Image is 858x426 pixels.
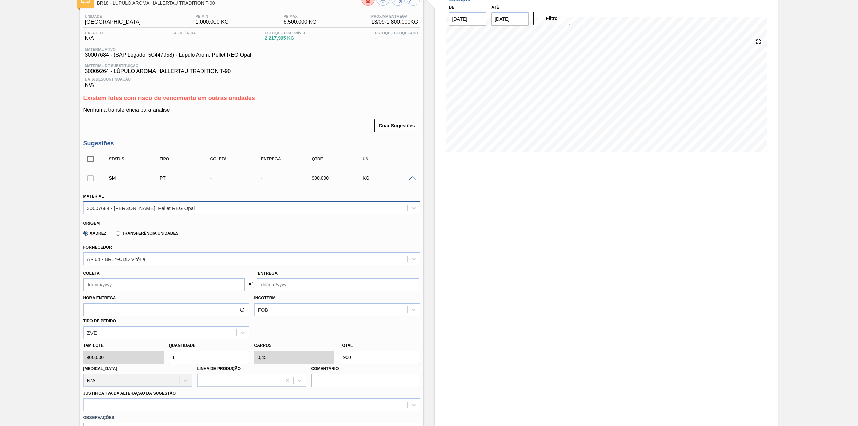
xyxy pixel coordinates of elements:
[258,307,268,313] div: FOB
[172,31,196,35] span: Suficiência
[311,364,420,374] label: Comentário
[259,157,317,161] div: Entrega
[258,271,278,276] label: Entrega
[85,47,251,51] span: Material ativo
[491,12,529,26] input: dd/mm/yyyy
[107,175,165,181] div: Sugestão Manual
[83,74,420,88] div: N/A
[83,107,420,113] p: Nenhuma transferência para análise
[374,119,419,132] button: Criar Sugestões
[195,19,229,25] span: 1.000,000 KG
[83,278,245,291] input: dd/mm/yyyy
[85,52,251,58] span: 30007684 - (SAP Legado: 50447958) - Lupulo Arom. Pellet REG Opal
[83,245,112,250] label: Fornecedor
[158,175,216,181] div: Pedido de Transferência
[265,36,306,41] span: 2.217,995 KG
[83,293,249,303] label: Hora Entrega
[340,343,353,348] label: Total
[85,68,418,74] span: 30009264 - LÚPULO AROMA HALLERTAU TRADITION T-90
[83,194,104,199] label: Material
[197,366,241,371] label: Linha de Produção
[371,19,418,25] span: 13/09 - 1.800,000 KG
[85,31,104,35] span: Data out
[83,140,420,147] h3: Sugestões
[245,278,258,291] button: locked
[310,175,368,181] div: 900,000
[83,221,100,226] label: Origem
[310,157,368,161] div: Qtde
[259,175,317,181] div: -
[533,12,570,25] button: Filtro
[195,14,229,18] span: PE MIN
[85,14,141,18] span: Unidade
[83,413,420,423] label: Observações
[83,366,117,371] label: [MEDICAL_DATA]
[83,231,107,236] label: Xadrez
[284,14,317,18] span: PE MAX
[85,64,418,68] span: Material de Substituição
[87,256,145,262] div: A - 64 - BR1Y-CDD Vitória
[491,5,499,10] label: Até
[254,343,272,348] label: Carros
[83,391,176,396] label: Justificativa da Alteração da Sugestão
[258,278,419,291] input: dd/mm/yyyy
[171,31,197,42] div: -
[87,205,195,211] div: 30007684 - [PERSON_NAME]. Pellet REG Opal
[97,1,361,6] span: BR18 - LÚPULO AROMA HALLERTAU TRADITION T-90
[375,118,420,133] div: Criar Sugestões
[373,31,420,42] div: -
[85,77,418,81] span: Data Descontinuação
[208,157,266,161] div: Coleta
[265,31,306,35] span: Estoque Disponível
[83,319,116,323] label: Tipo de pedido
[83,271,100,276] label: Coleta
[83,95,255,101] span: Existem lotes com risco de vencimento em outras unidades
[449,5,455,10] label: De
[83,341,164,351] label: Tam lote
[247,281,255,289] img: locked
[85,19,141,25] span: [GEOGRAPHIC_DATA]
[87,330,97,335] div: ZVE
[361,175,419,181] div: KG
[107,157,165,161] div: Status
[169,343,196,348] label: Quantidade
[83,31,105,42] div: N/A
[371,14,418,18] span: Próxima Entrega
[361,157,419,161] div: UN
[254,296,276,300] label: Incoterm
[158,157,216,161] div: Tipo
[116,231,178,236] label: Transferência Unidades
[375,31,418,35] span: Estoque Bloqueado
[208,175,266,181] div: -
[449,12,486,26] input: dd/mm/yyyy
[284,19,317,25] span: 6.500,000 KG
